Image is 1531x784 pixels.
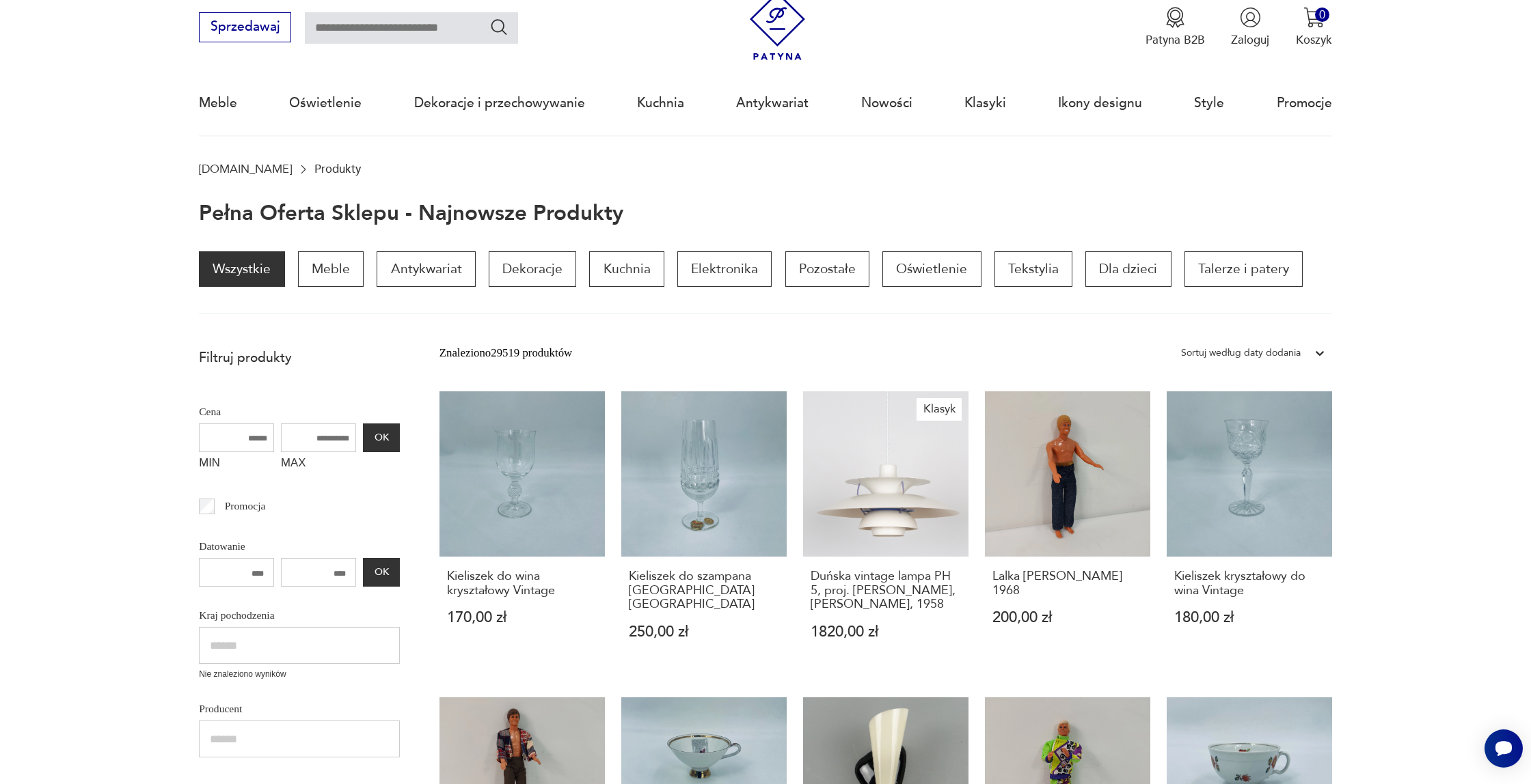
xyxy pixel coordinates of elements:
[1146,7,1205,48] a: Ikona medaluPatyna B2B
[992,570,1143,598] h3: Lalka [PERSON_NAME] 1968
[1231,32,1269,48] p: Zaloguj
[1231,7,1269,48] button: Zaloguj
[377,251,475,287] a: Antykwariat
[298,251,364,287] a: Meble
[199,700,400,718] p: Producent
[447,611,597,625] p: 170,00 zł
[994,251,1072,287] a: Tekstylia
[1315,8,1329,22] div: 0
[489,251,576,287] a: Dekoracje
[1296,7,1332,48] button: 0Koszyk
[439,344,572,362] div: Znaleziono 29519 produktów
[589,251,664,287] a: Kuchnia
[985,391,1150,671] a: Lalka Ken Mattel 1968Lalka [PERSON_NAME] 1968200,00 zł
[736,72,809,135] a: Antykwariat
[1146,32,1205,48] p: Patyna B2B
[414,72,585,135] a: Dekoracje i przechowywanie
[1085,251,1171,287] a: Dla dzieci
[199,23,291,33] a: Sprzedawaj
[637,72,684,135] a: Kuchnia
[199,349,400,367] p: Filtruj produkty
[314,163,361,176] p: Produkty
[439,391,605,671] a: Kieliszek do wina kryształowy VintageKieliszek do wina kryształowy Vintage170,00 zł
[1277,72,1332,135] a: Promocje
[964,72,1006,135] a: Klasyki
[629,625,779,639] p: 250,00 zł
[803,391,968,671] a: KlasykDuńska vintage lampa PH 5, proj. Poul Henningsen, Louis Poulsen, 1958Duńska vintage lampa P...
[811,625,961,639] p: 1820,00 zł
[861,72,912,135] a: Nowości
[1184,251,1303,287] a: Talerze i patery
[199,452,274,478] label: MIN
[1485,729,1523,768] iframe: Smartsupp widget button
[1296,32,1332,48] p: Koszyk
[447,570,597,598] h3: Kieliszek do wina kryształowy Vintage
[785,251,869,287] a: Pozostałe
[629,570,779,611] h3: Kieliszek do szampana [GEOGRAPHIC_DATA] [GEOGRAPHIC_DATA]
[1167,391,1332,671] a: Kieliszek kryształowy do wina VintageKieliszek kryształowy do wina Vintage180,00 zł
[1174,570,1325,598] h3: Kieliszek kryształowy do wina Vintage
[1240,7,1261,28] img: Ikonka użytkownika
[199,202,623,225] h1: Pełna oferta sklepu - najnowsze produkty
[281,452,356,478] label: MAX
[199,251,284,287] a: Wszystkie
[199,606,400,624] p: Kraj pochodzenia
[199,668,400,681] p: Nie znaleziono wyników
[489,17,509,37] button: Szukaj
[677,251,772,287] a: Elektronika
[1058,72,1142,135] a: Ikony designu
[199,403,400,421] p: Cena
[289,72,362,135] a: Oświetlenie
[363,423,400,452] button: OK
[1181,344,1301,362] div: Sortuj według daty dodania
[992,611,1143,625] p: 200,00 zł
[363,558,400,587] button: OK
[882,251,981,287] a: Oświetlenie
[1146,7,1205,48] button: Patyna B2B
[811,570,961,611] h3: Duńska vintage lampa PH 5, proj. [PERSON_NAME], [PERSON_NAME], 1958
[199,72,237,135] a: Meble
[199,12,291,42] button: Sprzedawaj
[1303,7,1325,28] img: Ikona koszyka
[225,497,266,515] p: Promocja
[199,537,400,555] p: Datowanie
[1165,7,1186,28] img: Ikona medalu
[199,163,292,176] a: [DOMAIN_NAME]
[1194,72,1224,135] a: Style
[621,391,787,671] a: Kieliszek do szampana Bavaria GermanyKieliszek do szampana [GEOGRAPHIC_DATA] [GEOGRAPHIC_DATA]250...
[1174,611,1325,625] p: 180,00 zł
